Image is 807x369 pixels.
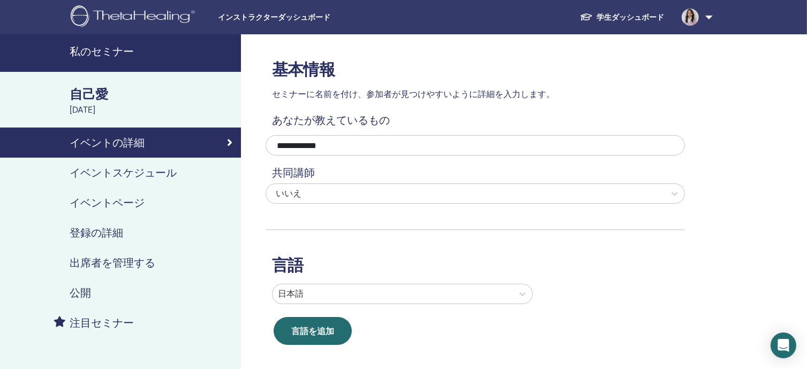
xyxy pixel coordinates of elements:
[571,7,673,27] a: 学生ダッシュボード
[218,13,330,21] font: インストラクターダッシュボード
[274,317,352,345] button: 言語を追加
[272,113,390,127] font: あなたが教えているもの
[63,85,241,116] a: 自己愛[DATE]
[272,166,315,180] font: 共同講師
[70,196,145,210] font: イベントページ
[70,136,145,150] font: イベントの詳細
[597,12,665,22] font: 学生ダッシュボード
[291,326,334,337] font: 言語を追加
[276,188,301,199] font: いいえ
[682,9,699,26] img: default.jpg
[70,226,123,240] font: 登録の詳細
[70,166,177,180] font: イベントスケジュール
[70,256,155,270] font: 出席者を管理する
[70,86,108,102] font: 自己愛
[71,5,199,29] img: logo.png
[70,286,91,300] font: 公開
[272,59,335,80] font: 基本情報
[580,12,593,21] img: graduation-cap-white.svg
[70,45,134,58] font: 私のセミナー
[70,104,95,115] font: [DATE]
[272,88,555,100] font: セミナーに名前を付け、参加者が見つけやすいように詳細を入力します。
[272,255,303,276] font: 言語
[70,316,134,330] font: 注目セミナー
[771,333,796,358] div: インターコムメッセンジャーを開く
